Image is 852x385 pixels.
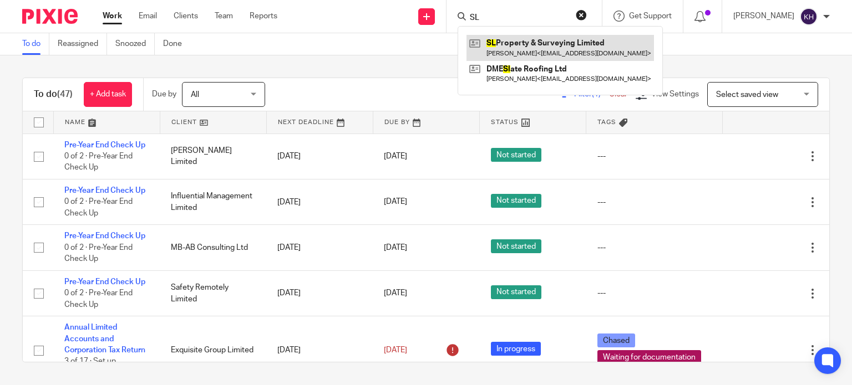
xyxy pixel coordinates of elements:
[103,11,122,22] a: Work
[58,33,107,55] a: Reassigned
[597,197,712,208] div: ---
[597,350,701,364] span: Waiting for documentation
[491,194,541,208] span: Not started
[384,244,407,251] span: [DATE]
[160,134,266,179] td: [PERSON_NAME] Limited
[22,9,78,24] img: Pixie
[651,90,699,98] span: View Settings
[64,278,145,286] a: Pre-Year End Check Up
[22,33,49,55] a: To do
[174,11,198,22] a: Clients
[384,290,407,297] span: [DATE]
[266,225,373,270] td: [DATE]
[266,270,373,316] td: [DATE]
[160,225,266,270] td: MB-AB Consulting Ltd
[716,91,778,99] span: Select saved view
[597,288,712,299] div: ---
[491,285,541,299] span: Not started
[160,270,266,316] td: Safety Remotely Limited
[152,89,176,100] p: Due by
[384,152,407,160] span: [DATE]
[64,187,145,194] a: Pre-Year End Check Up
[597,151,712,162] div: ---
[629,12,672,20] span: Get Support
[57,90,73,99] span: (47)
[64,324,145,354] a: Annual Limited Accounts and Corporation Tax Return
[266,316,373,384] td: [DATE]
[384,198,407,206] span: [DATE]
[469,13,569,23] input: Search
[576,9,587,20] button: Clear
[384,346,407,354] span: [DATE]
[34,89,73,100] h1: To do
[597,119,616,125] span: Tags
[115,33,155,55] a: Snoozed
[597,242,712,253] div: ---
[597,333,635,347] span: Chased
[64,244,133,263] span: 0 of 2 · Pre-Year End Check Up
[64,152,133,172] span: 0 of 2 · Pre-Year End Check Up
[160,179,266,224] td: Influential Management Limited
[491,148,541,162] span: Not started
[84,82,132,107] a: + Add task
[139,11,157,22] a: Email
[64,289,133,309] span: 0 of 2 · Pre-Year End Check Up
[266,134,373,179] td: [DATE]
[250,11,277,22] a: Reports
[160,316,266,384] td: Exquisite Group Limited
[64,198,133,218] span: 0 of 2 · Pre-Year End Check Up
[491,342,541,356] span: In progress
[800,8,818,25] img: svg%3E
[163,33,190,55] a: Done
[64,232,145,240] a: Pre-Year End Check Up
[733,11,794,22] p: [PERSON_NAME]
[64,141,145,149] a: Pre-Year End Check Up
[215,11,233,22] a: Team
[491,239,541,253] span: Not started
[266,179,373,224] td: [DATE]
[64,358,116,377] span: 3 of 17 · Set up Workpapers
[191,91,199,99] span: All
